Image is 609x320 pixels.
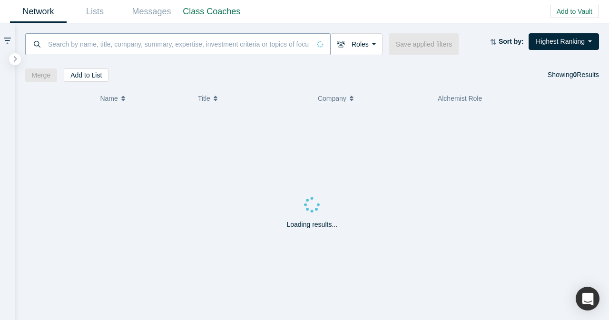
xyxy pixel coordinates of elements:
[529,33,599,50] button: Highest Ranking
[573,71,599,78] span: Results
[330,33,383,55] button: Roles
[499,38,524,45] strong: Sort by:
[25,68,58,82] button: Merge
[550,5,599,18] button: Add to Vault
[318,88,428,108] button: Company
[47,33,310,55] input: Search by name, title, company, summary, expertise, investment criteria or topics of focus
[67,0,123,23] a: Lists
[438,95,482,102] span: Alchemist Role
[548,68,599,82] div: Showing
[286,220,337,230] p: Loading results...
[100,88,188,108] button: Name
[573,71,577,78] strong: 0
[180,0,244,23] a: Class Coaches
[198,88,308,108] button: Title
[100,88,118,108] span: Name
[123,0,180,23] a: Messages
[318,88,346,108] span: Company
[389,33,459,55] button: Save applied filters
[198,88,210,108] span: Title
[10,0,67,23] a: Network
[64,68,108,82] button: Add to List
